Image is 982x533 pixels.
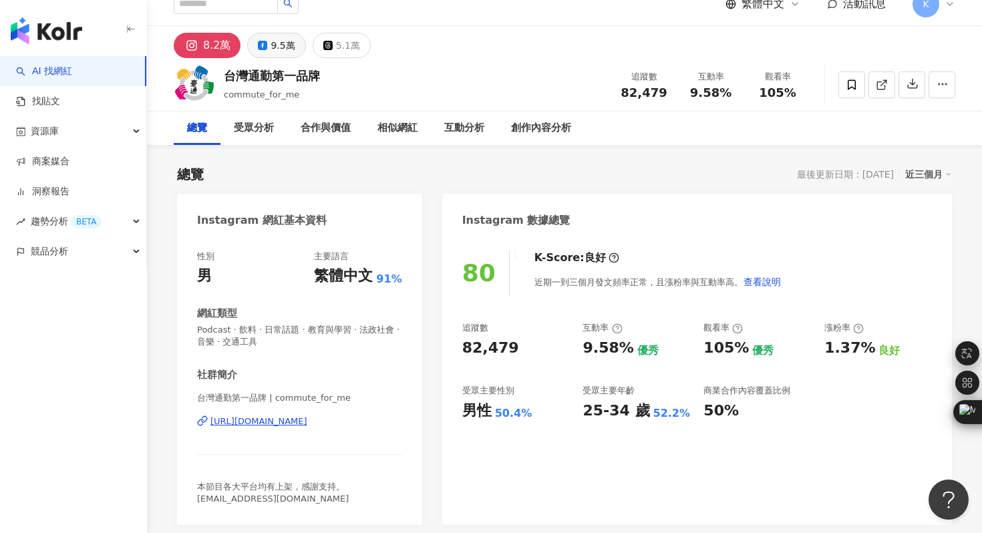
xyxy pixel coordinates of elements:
div: 互動率 [583,322,622,334]
div: 觀看率 [703,322,743,334]
div: 優秀 [752,343,774,358]
div: 優秀 [637,343,659,358]
div: 互動率 [685,70,736,83]
span: 82,479 [621,85,667,100]
div: 合作與價值 [301,120,351,136]
div: 創作內容分析 [511,120,571,136]
span: commute_for_me [224,90,299,100]
span: 查看說明 [744,277,781,287]
span: 資源庫 [31,116,59,146]
div: 總覽 [177,165,204,184]
div: 5.1萬 [336,36,360,55]
div: 漲粉率 [824,322,864,334]
div: 男 [197,266,212,287]
div: 相似網紅 [377,120,418,136]
div: 台灣通勤第一品牌 [224,67,320,84]
div: 男性 [462,401,492,421]
img: logo [11,17,82,44]
div: 82,479 [462,338,519,359]
span: 9.58% [690,86,731,100]
div: 總覽 [187,120,207,136]
button: 查看說明 [743,269,782,295]
span: 競品分析 [31,236,68,266]
div: 50% [703,401,739,421]
button: 9.5萬 [247,33,305,58]
img: KOL Avatar [174,65,214,105]
div: 最後更新日期：[DATE] [797,169,894,180]
div: Instagram 網紅基本資料 [197,213,327,228]
div: 良好 [585,250,606,265]
div: 受眾主要年齡 [583,385,635,397]
div: 追蹤數 [619,70,669,83]
div: 9.58% [583,338,633,359]
iframe: Help Scout Beacon - Open [929,480,969,520]
span: Podcast · 飲料 · 日常話題 · 教育與學習 · 法政社會 · 音樂 · 交通工具 [197,324,402,348]
a: 找貼文 [16,95,60,108]
div: 觀看率 [752,70,803,83]
div: 8.2萬 [203,36,230,55]
div: 受眾分析 [234,120,274,136]
div: 繁體中文 [314,266,373,287]
div: 近三個月 [905,166,952,183]
div: 良好 [878,343,900,358]
div: 追蹤數 [462,322,488,334]
span: 台灣通勤第一品牌 | commute_for_me [197,392,402,404]
button: 5.1萬 [313,33,371,58]
div: K-Score : [534,250,619,265]
div: 近期一到三個月發文頻率正常，且漲粉率與互動率高。 [534,269,782,295]
span: 105% [759,86,796,100]
div: 105% [703,338,749,359]
span: 本節目各大平台均有上架，感謝支持。 [EMAIL_ADDRESS][DOMAIN_NAME] [197,482,349,504]
div: 互動分析 [444,120,484,136]
a: 洞察報告 [16,185,69,198]
span: 91% [376,272,401,287]
div: 25-34 歲 [583,401,649,421]
div: [URL][DOMAIN_NAME] [210,415,307,427]
div: 80 [462,259,496,287]
div: Instagram 數據總覽 [462,213,570,228]
div: 52.2% [653,406,691,421]
div: 商業合作內容覆蓋比例 [703,385,790,397]
span: 趨勢分析 [31,206,102,236]
a: searchAI 找網紅 [16,65,72,78]
div: 9.5萬 [271,36,295,55]
div: 性別 [197,250,214,262]
div: 網紅類型 [197,307,237,321]
a: [URL][DOMAIN_NAME] [197,415,402,427]
div: 主要語言 [314,250,349,262]
div: 受眾主要性別 [462,385,514,397]
div: 1.37% [824,338,875,359]
a: 商案媒合 [16,155,69,168]
div: 50.4% [495,406,532,421]
span: rise [16,217,25,226]
button: 8.2萬 [174,33,240,58]
div: BETA [71,215,102,228]
div: 社群簡介 [197,368,237,382]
